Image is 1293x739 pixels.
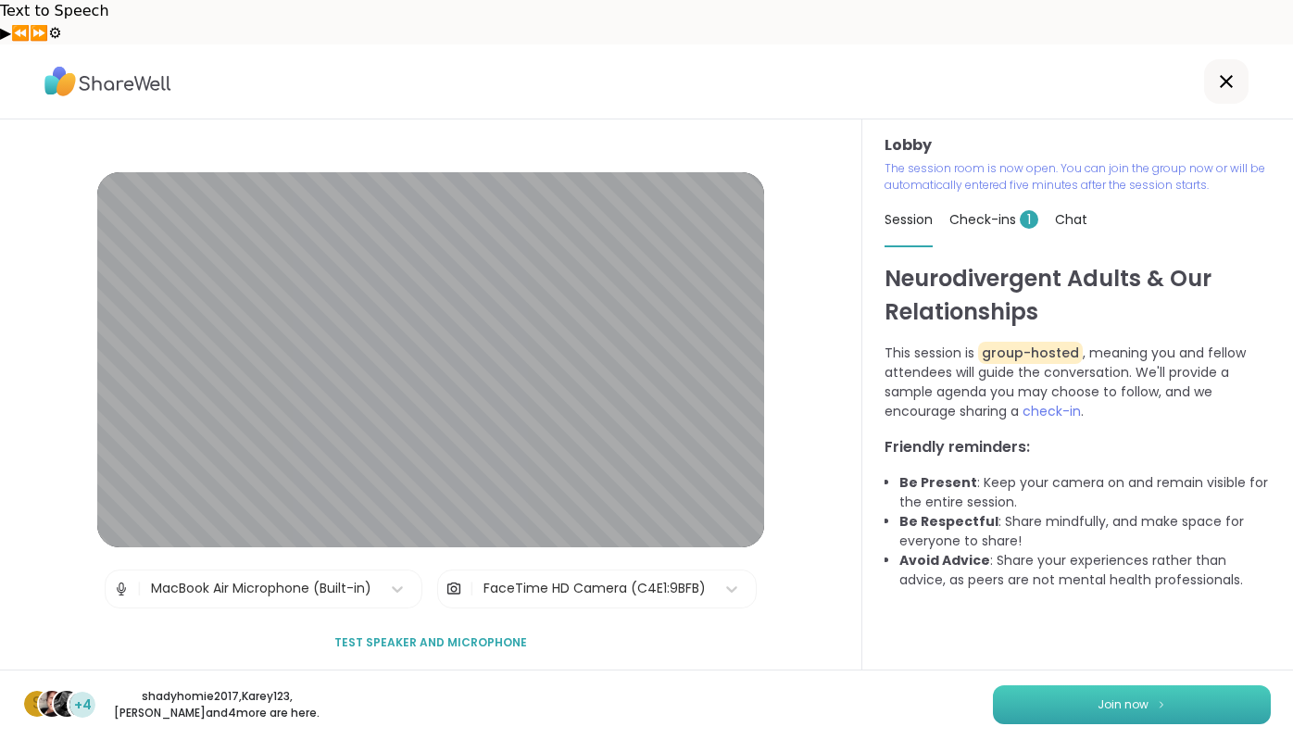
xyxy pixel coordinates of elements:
button: Test speaker and microphone [327,623,534,662]
span: Session [885,210,933,229]
b: Be Respectful [899,512,998,531]
button: Join now [993,685,1271,724]
button: Settings [48,22,61,44]
div: MacBook Air Microphone (Built-in) [151,579,371,598]
li: : Share mindfully, and make space for everyone to share! [899,512,1271,551]
p: The session room is now open. You can join the group now or will be automatically entered five mi... [885,160,1271,194]
img: Camera [446,570,462,607]
img: Alan_N [54,691,80,717]
span: Chat [1055,210,1087,229]
img: Microphone [113,570,130,607]
span: | [137,570,142,607]
div: FaceTime HD Camera (C4E1:9BFB) [483,579,706,598]
h3: Lobby [885,134,1271,157]
li: : Share your experiences rather than advice, as peers are not mental health professionals. [899,551,1271,590]
h1: Neurodivergent Adults & Our Relationships [885,262,1271,329]
span: +4 [74,695,92,715]
span: | [470,570,474,607]
img: ShareWell Logo [44,60,171,103]
img: ShareWell Logomark [1156,699,1167,709]
h3: Friendly reminders: [885,436,1271,458]
b: Avoid Advice [899,551,990,570]
span: group-hosted [978,342,1083,364]
b: Be Present [899,473,977,492]
button: Forward [30,22,48,44]
p: shadyhomie2017 , Karey123 , [PERSON_NAME] and 4 more are here. [113,688,320,721]
li: : Keep your camera on and remain visible for the entire session. [899,473,1271,512]
p: This session is , meaning you and fellow attendees will guide the conversation. We'll provide a s... [885,344,1271,421]
span: s [32,692,42,716]
img: Karey123 [39,691,65,717]
span: Test speaker and microphone [334,634,527,651]
span: 1 [1020,210,1038,229]
span: Join now [1098,696,1149,713]
span: check-in [1023,402,1081,420]
span: Check-ins [949,210,1038,229]
button: Previous [11,22,30,44]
